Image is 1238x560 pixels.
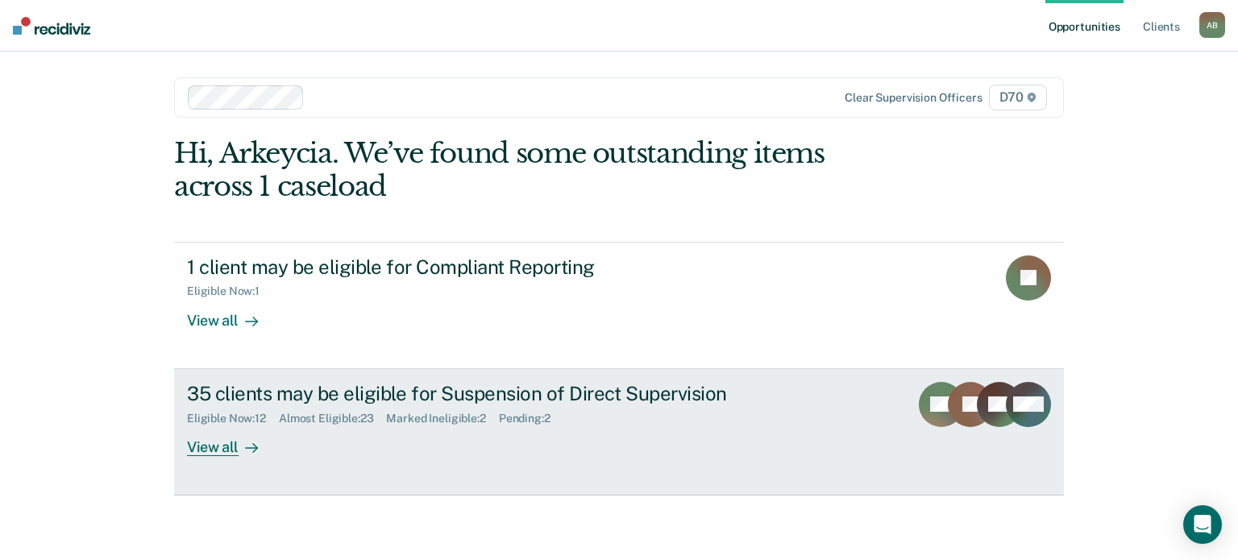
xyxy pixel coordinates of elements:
[13,17,90,35] img: Recidiviz
[187,255,753,279] div: 1 client may be eligible for Compliant Reporting
[187,412,279,425] div: Eligible Now : 12
[499,412,563,425] div: Pending : 2
[386,412,498,425] div: Marked Ineligible : 2
[989,85,1047,110] span: D70
[174,137,886,203] div: Hi, Arkeycia. We’ve found some outstanding items across 1 caseload
[187,382,753,405] div: 35 clients may be eligible for Suspension of Direct Supervision
[174,369,1064,496] a: 35 clients may be eligible for Suspension of Direct SupervisionEligible Now:12Almost Eligible:23M...
[187,425,277,456] div: View all
[187,298,277,330] div: View all
[1183,505,1222,544] div: Open Intercom Messenger
[1199,12,1225,38] div: A B
[187,284,272,298] div: Eligible Now : 1
[1199,12,1225,38] button: AB
[174,242,1064,369] a: 1 client may be eligible for Compliant ReportingEligible Now:1View all
[279,412,387,425] div: Almost Eligible : 23
[845,91,982,105] div: Clear supervision officers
